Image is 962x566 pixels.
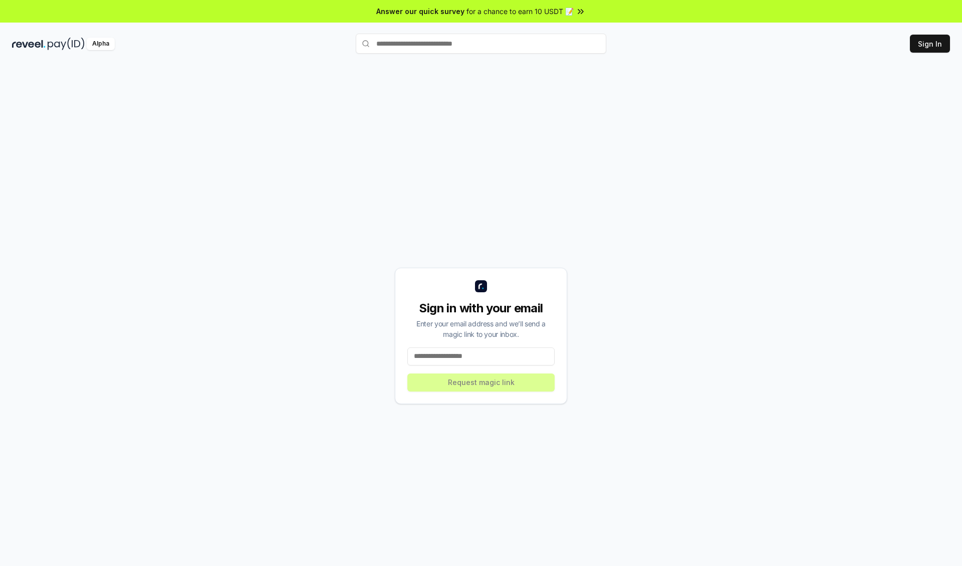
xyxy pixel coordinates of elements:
button: Sign In [910,35,950,53]
img: logo_small [475,280,487,292]
span: Answer our quick survey [376,6,464,17]
div: Enter your email address and we’ll send a magic link to your inbox. [407,318,555,339]
div: Alpha [87,38,115,50]
img: reveel_dark [12,38,46,50]
span: for a chance to earn 10 USDT 📝 [466,6,574,17]
img: pay_id [48,38,85,50]
div: Sign in with your email [407,300,555,316]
